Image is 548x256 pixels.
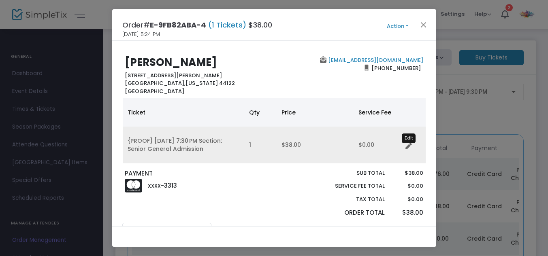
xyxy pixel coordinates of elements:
[277,127,354,163] td: $38.00
[123,98,426,163] div: Data table
[418,19,429,30] button: Close
[125,79,186,87] span: [GEOGRAPHIC_DATA],
[125,72,235,95] b: [STREET_ADDRESS][PERSON_NAME] [US_STATE] 44122 [GEOGRAPHIC_DATA]
[150,20,206,30] span: E-9FB82ABA-4
[122,19,272,30] h4: Order# $38.00
[148,182,161,189] span: XXXX
[402,133,416,143] div: Edit
[123,98,244,127] th: Ticket
[373,22,422,31] button: Action
[206,20,248,30] span: (1 Tickets)
[316,195,385,203] p: Tax Total
[125,55,217,70] b: [PERSON_NAME]
[393,208,423,218] p: $38.00
[244,98,277,127] th: Qty
[354,127,402,163] td: $0.00
[213,223,303,240] a: Order Form Questions
[316,182,385,190] p: Service Fee Total
[125,169,270,178] p: PAYMENT
[393,169,423,177] p: $38.00
[122,223,211,240] a: Order Notes
[244,127,277,163] td: 1
[316,208,385,218] p: Order Total
[305,223,394,240] a: Transaction Details
[393,195,423,203] p: $0.00
[277,98,354,127] th: Price
[122,30,160,38] span: [DATE] 5:24 PM
[369,61,423,74] span: [PHONE_NUMBER]
[326,56,423,64] a: [EMAIL_ADDRESS][DOMAIN_NAME]
[316,169,385,177] p: Sub total
[393,182,423,190] p: $0.00
[354,98,402,127] th: Service Fee
[161,181,177,190] span: -3313
[123,127,244,163] td: {PROOF} [DATE] 7:30 PM Section: Senior General Admission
